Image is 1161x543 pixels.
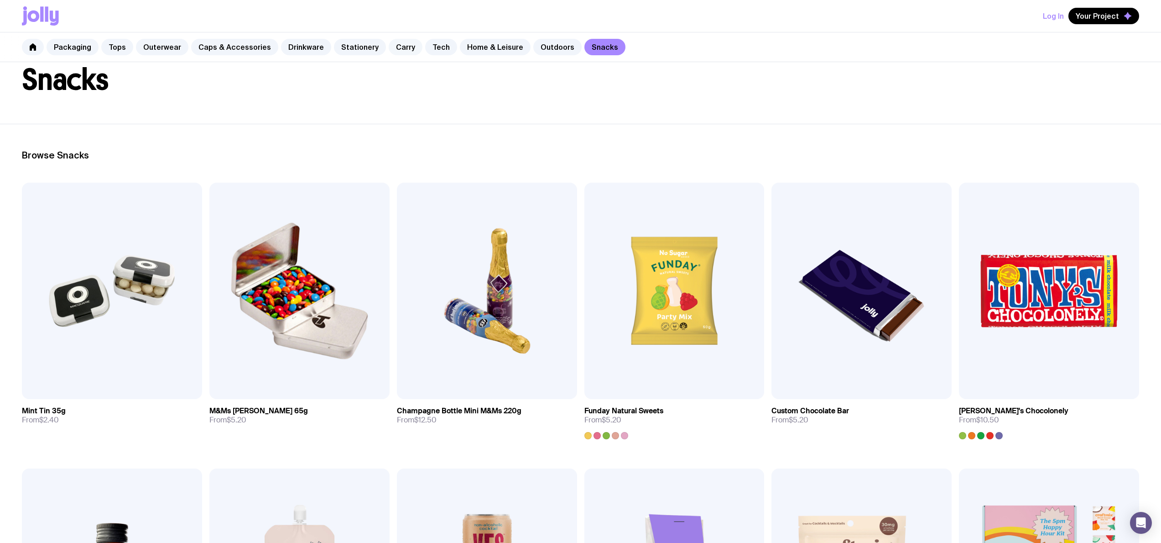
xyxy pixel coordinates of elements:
a: Mint Tin 35gFrom$2.40 [22,399,202,432]
a: M&Ms [PERSON_NAME] 65gFrom$5.20 [209,399,390,432]
span: $5.20 [602,415,621,425]
span: From [959,416,999,425]
h3: Custom Chocolate Bar [771,406,849,416]
span: $10.50 [976,415,999,425]
a: Snacks [584,39,625,55]
span: $2.40 [39,415,59,425]
a: Carry [389,39,422,55]
a: Home & Leisure [460,39,531,55]
a: Champagne Bottle Mini M&Ms 220gFrom$12.50 [397,399,577,432]
span: From [771,416,808,425]
h3: Mint Tin 35g [22,406,66,416]
h3: Champagne Bottle Mini M&Ms 220g [397,406,521,416]
h2: Browse Snacks [22,150,1139,161]
a: Stationery [334,39,386,55]
h1: Snacks [22,65,1139,95]
span: From [397,416,437,425]
a: Caps & Accessories [191,39,278,55]
a: Outerwear [136,39,188,55]
span: $12.50 [414,415,437,425]
button: Your Project [1068,8,1139,24]
span: From [209,416,246,425]
span: From [22,416,59,425]
h3: Funday Natural Sweets [584,406,663,416]
a: Outdoors [533,39,582,55]
a: Packaging [47,39,99,55]
div: Open Intercom Messenger [1130,512,1152,534]
a: Funday Natural SweetsFrom$5.20 [584,399,765,439]
a: Tops [101,39,133,55]
span: From [584,416,621,425]
span: $5.20 [789,415,808,425]
h3: M&Ms [PERSON_NAME] 65g [209,406,308,416]
h3: [PERSON_NAME]'s Chocolonely [959,406,1068,416]
a: Custom Chocolate BarFrom$5.20 [771,399,952,432]
a: Drinkware [281,39,331,55]
a: Tech [425,39,457,55]
span: Your Project [1076,11,1119,21]
span: $5.20 [227,415,246,425]
a: [PERSON_NAME]'s ChocolonelyFrom$10.50 [959,399,1139,439]
button: Log In [1043,8,1064,24]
